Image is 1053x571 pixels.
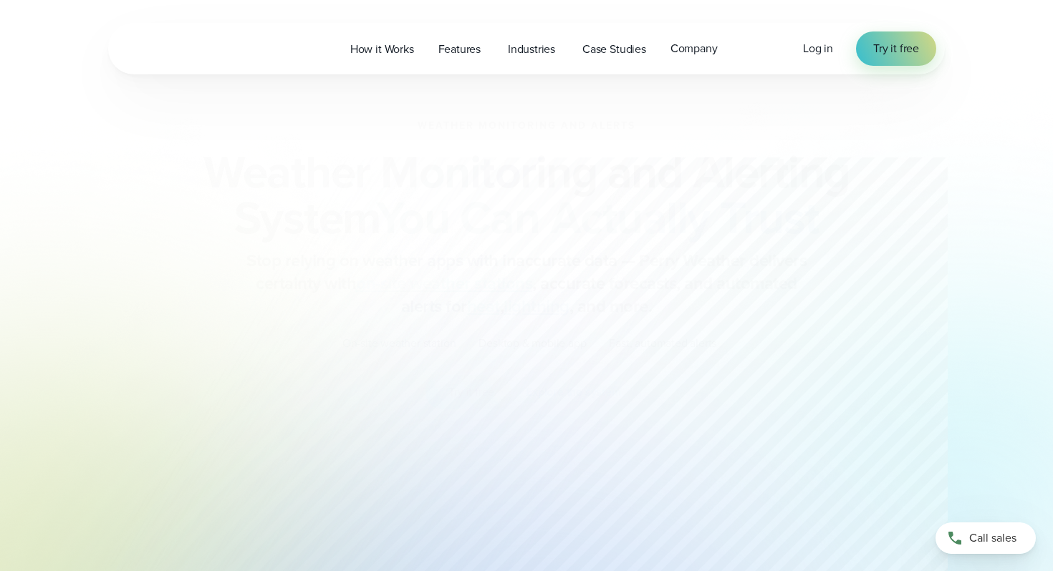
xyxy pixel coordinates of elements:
[856,31,936,66] a: Try it free
[508,41,555,58] span: Industries
[873,40,919,57] span: Try it free
[438,41,481,58] span: Features
[582,41,646,58] span: Case Studies
[803,40,833,57] a: Log in
[570,34,658,64] a: Case Studies
[969,529,1016,547] span: Call sales
[670,40,718,57] span: Company
[338,34,426,64] a: How it Works
[350,41,414,58] span: How it Works
[936,522,1036,554] a: Call sales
